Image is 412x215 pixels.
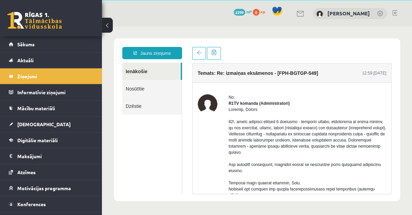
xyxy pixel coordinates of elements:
[17,185,71,191] span: Motivācijas programma
[127,68,284,74] div: No:
[9,148,93,164] a: Maksājumi
[234,9,252,14] a: 2299 mP
[20,71,80,88] a: Dzēstie
[17,68,93,84] legend: Ziņojumi
[9,84,93,100] a: Informatīvie ziņojumi
[17,137,58,143] span: Digitālie materiāli
[17,57,34,63] span: Aktuāli
[17,121,71,127] span: [DEMOGRAPHIC_DATA]
[9,52,93,68] a: Aktuāli
[253,9,268,14] a: 0 xp
[246,9,252,14] span: mP
[96,68,115,87] img: R1TV komanda
[9,116,93,132] a: [DEMOGRAPHIC_DATA]
[253,9,259,16] span: 0
[9,100,93,116] a: Mācību materiāli
[7,12,62,29] a: Rīgas 1. Tālmācības vidusskola
[9,36,93,52] a: Sākums
[96,44,216,49] h4: Temats: Re: izmaiņas eksāmenos - [FPH-BGTGP-549]
[327,10,370,17] a: [PERSON_NAME]
[20,36,79,53] a: Ienākošie
[17,148,93,164] legend: Maksājumi
[261,9,265,14] span: xp
[316,11,323,17] img: Matīss Liepiņš
[17,201,46,207] span: Konferences
[17,84,93,100] legend: Informatīvie ziņojumi
[127,75,188,79] strong: R1TV komanda (Administratori)
[17,105,55,111] span: Mācību materiāli
[17,169,36,175] span: Atzīmes
[260,44,284,50] div: 12:59 [DATE]
[17,41,35,47] span: Sākums
[9,196,93,212] a: Konferences
[20,20,80,33] a: Jauns ziņojums
[9,164,93,180] a: Atzīmes
[9,68,93,84] a: Ziņojumi
[9,132,93,148] a: Digitālie materiāli
[234,9,245,16] span: 2299
[9,180,93,196] a: Motivācijas programma
[20,53,80,71] a: Nosūtītie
